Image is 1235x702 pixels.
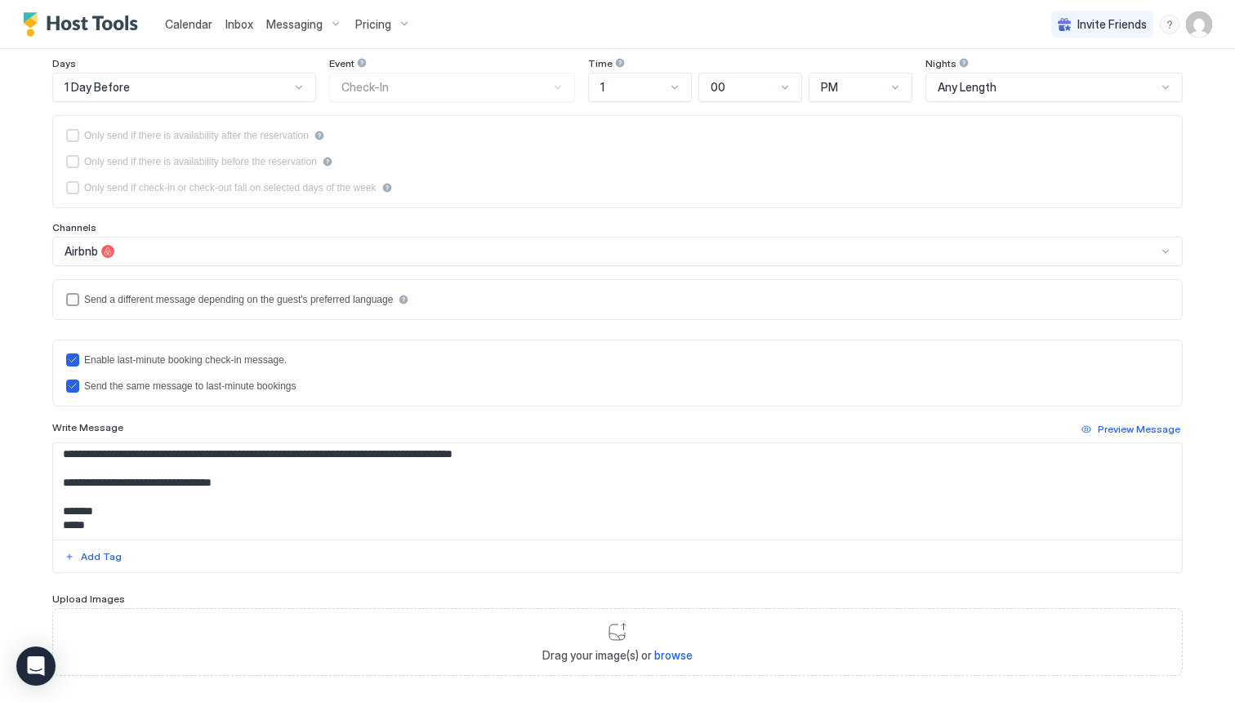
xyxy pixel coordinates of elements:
[62,547,124,566] button: Add Tag
[52,221,96,233] span: Channels
[53,443,1182,540] textarea: Input Field
[821,80,838,95] span: PM
[16,646,56,686] div: Open Intercom Messenger
[65,80,130,95] span: 1 Day Before
[266,17,323,32] span: Messaging
[1079,420,1183,439] button: Preview Message
[925,57,956,69] span: Nights
[938,80,996,95] span: Any Length
[66,129,1169,142] div: afterReservation
[66,293,1169,306] div: languagesEnabled
[66,155,1169,168] div: beforeReservation
[711,80,725,95] span: 00
[23,12,145,37] a: Host Tools Logo
[600,80,604,95] span: 1
[225,16,253,33] a: Inbox
[66,380,1169,393] div: lastMinuteMessageIsTheSame
[66,181,1169,194] div: isLimited
[52,421,123,433] span: Write Message
[52,57,76,69] span: Days
[355,17,391,32] span: Pricing
[84,294,393,305] div: Send a different message depending on the guest's preferred language
[84,354,287,366] div: Enable last-minute booking check-in message.
[329,57,354,69] span: Event
[84,130,309,141] div: Only send if there is availability after the reservation
[84,182,377,193] div: Only send if check-in or check-out fall on selected days of the week
[165,16,212,33] a: Calendar
[1160,15,1179,34] div: menu
[654,648,693,662] span: browse
[84,380,296,392] div: Send the same message to last-minute bookings
[66,353,1169,367] div: lastMinuteMessageEnabled
[542,648,693,663] span: Drag your image(s) or
[1186,11,1212,38] div: User profile
[65,244,98,259] span: Airbnb
[84,156,317,167] div: Only send if there is availability before the reservation
[1077,17,1147,32] span: Invite Friends
[81,549,122,564] div: Add Tag
[588,57,613,69] span: Time
[1098,422,1180,437] div: Preview Message
[225,17,253,31] span: Inbox
[52,593,125,605] span: Upload Images
[165,17,212,31] span: Calendar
